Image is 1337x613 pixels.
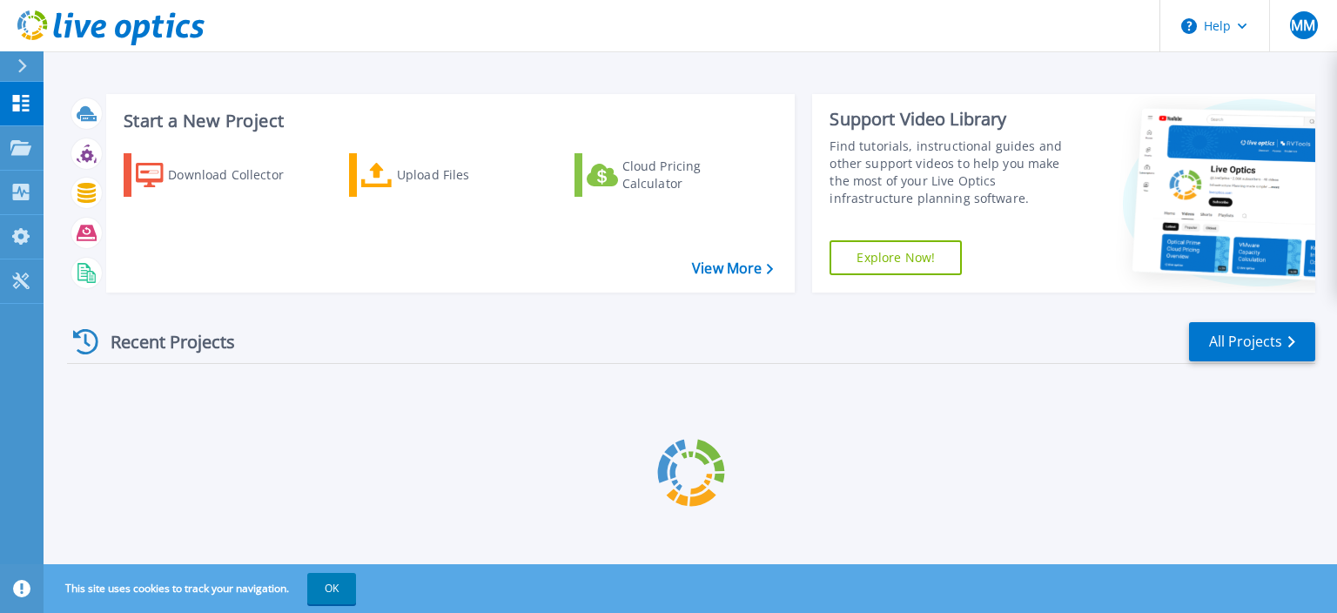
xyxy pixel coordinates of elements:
[574,153,769,197] a: Cloud Pricing Calculator
[67,320,259,363] div: Recent Projects
[349,153,543,197] a: Upload Files
[1291,18,1315,32] span: MM
[48,573,356,604] span: This site uses cookies to track your navigation.
[830,108,1082,131] div: Support Video Library
[124,153,318,197] a: Download Collector
[830,240,962,275] a: Explore Now!
[830,138,1082,207] div: Find tutorials, instructional guides and other support videos to help you make the most of your L...
[692,260,773,277] a: View More
[1189,322,1315,361] a: All Projects
[622,158,762,192] div: Cloud Pricing Calculator
[397,158,536,192] div: Upload Files
[124,111,773,131] h3: Start a New Project
[307,573,356,604] button: OK
[168,158,307,192] div: Download Collector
